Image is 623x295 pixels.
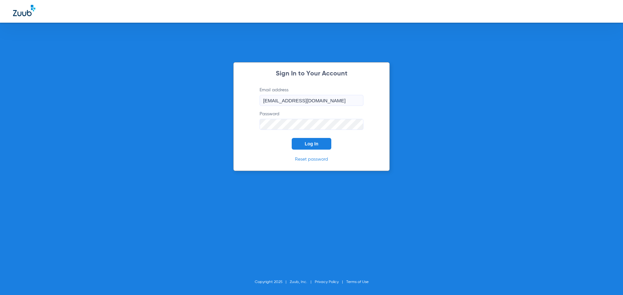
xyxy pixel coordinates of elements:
[13,5,35,16] img: Zuub Logo
[260,119,363,130] input: Password
[260,87,363,106] label: Email address
[292,138,331,150] button: Log In
[260,95,363,106] input: Email address
[260,111,363,130] label: Password
[315,280,339,284] a: Privacy Policy
[290,279,315,285] li: Zuub, Inc.
[255,279,290,285] li: Copyright 2025
[250,71,373,77] h2: Sign In to Your Account
[305,141,318,146] span: Log In
[346,280,369,284] a: Terms of Use
[295,157,328,162] a: Reset password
